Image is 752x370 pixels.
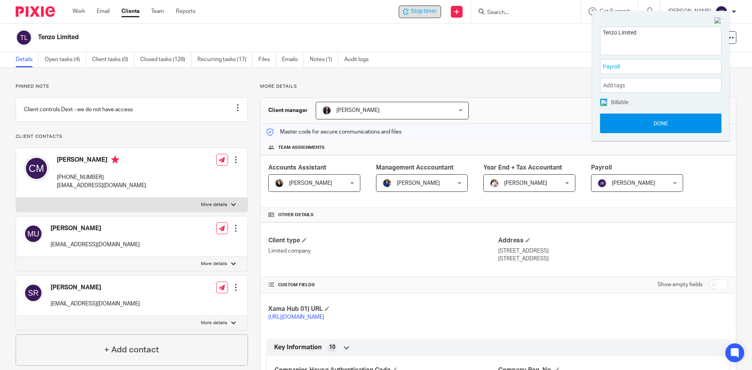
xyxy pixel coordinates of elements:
[51,283,140,292] h4: [PERSON_NAME]
[603,79,629,92] span: Add tags
[486,9,557,16] input: Search
[344,52,374,67] a: Audit logs
[111,156,119,164] i: Primary
[336,108,380,113] span: [PERSON_NAME]
[268,106,308,114] h3: Client manager
[51,224,140,233] h4: [PERSON_NAME]
[329,343,335,351] span: 10
[201,261,227,267] p: More details
[310,52,338,67] a: Notes (1)
[399,5,441,18] div: Tenzo Limited
[397,180,440,186] span: [PERSON_NAME]
[490,179,499,188] img: Kayleigh%20Henson.jpeg
[597,179,607,188] img: svg%3E
[92,52,134,67] a: Client tasks (0)
[57,173,146,181] p: [PHONE_NUMBER]
[16,83,248,90] p: Pinned note
[24,224,43,243] img: svg%3E
[504,180,547,186] span: [PERSON_NAME]
[382,179,392,188] img: Nicole.jpeg
[274,343,322,352] span: Key Information
[51,241,140,249] p: [EMAIL_ADDRESS][DOMAIN_NAME]
[38,33,512,42] h2: Tenzo Limited
[268,236,498,245] h4: Client type
[601,100,607,106] img: checked.png
[258,52,276,67] a: Files
[16,134,248,140] p: Client contacts
[57,182,146,190] p: [EMAIL_ADDRESS][DOMAIN_NAME]
[201,202,227,208] p: More details
[498,247,728,255] p: [STREET_ADDRESS]
[600,9,630,14] span: Get Support
[268,282,498,288] h4: CUSTOM FIELDS
[282,52,304,67] a: Emails
[268,305,498,313] h4: Xama Hub 01) URL
[275,179,284,188] img: Helen%20Campbell.jpeg
[72,7,85,15] a: Work
[266,128,401,136] p: Master code for secure communications and files
[51,300,140,308] p: [EMAIL_ADDRESS][DOMAIN_NAME]
[483,164,562,171] span: Year End + Tax Accountant
[16,29,32,46] img: svg%3E
[268,314,324,320] a: [URL][DOMAIN_NAME]
[104,344,159,356] h4: + Add contact
[176,7,195,15] a: Reports
[611,99,628,105] span: Billable
[498,236,728,245] h4: Address
[121,7,139,15] a: Clients
[57,156,146,166] h4: [PERSON_NAME]
[668,7,711,15] p: [PERSON_NAME]
[24,283,43,302] img: svg%3E
[498,255,728,263] p: [STREET_ADDRESS]
[715,5,728,18] img: svg%3E
[612,180,655,186] span: [PERSON_NAME]
[197,52,253,67] a: Recurring tasks (17)
[16,52,39,67] a: Details
[278,212,314,218] span: Other details
[268,164,326,171] span: Accounts Assistant
[289,180,332,186] span: [PERSON_NAME]
[376,164,454,171] span: Management Acccountant
[97,7,110,15] a: Email
[714,17,721,24] img: Close
[603,63,701,71] span: Payroll
[260,83,736,90] p: More details
[16,6,55,17] img: Pixie
[322,106,331,115] img: martin-hickman.jpg
[151,7,164,15] a: Team
[45,52,86,67] a: Open tasks (4)
[600,114,721,133] button: Done
[658,281,703,289] label: Show empty fields
[201,320,227,326] p: More details
[591,164,612,171] span: Payroll
[268,247,498,255] p: Limited company
[24,156,49,181] img: svg%3E
[411,7,437,16] span: Stop timer
[278,144,325,151] span: Team assignments
[140,52,192,67] a: Closed tasks (128)
[600,27,721,52] textarea: Tenzo Limited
